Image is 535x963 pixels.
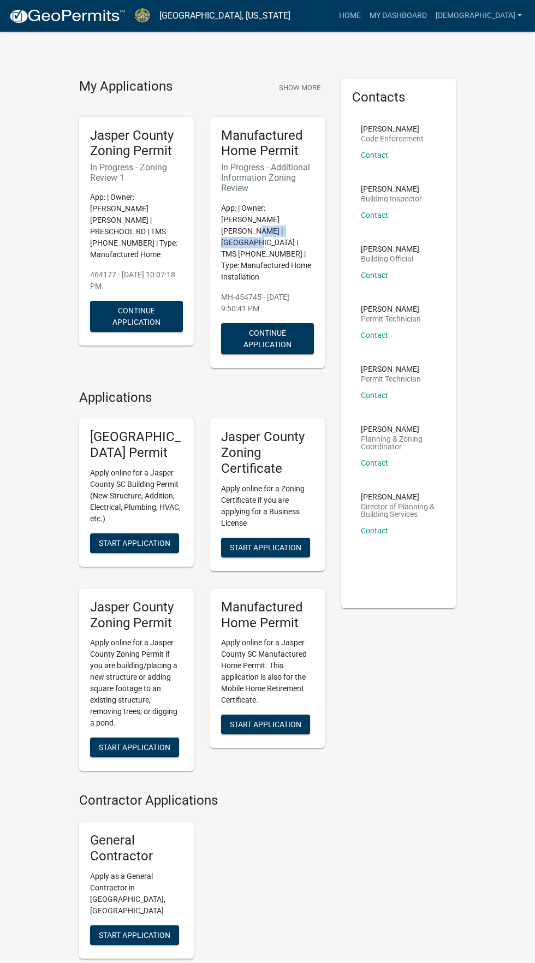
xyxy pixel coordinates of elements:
[361,151,388,159] a: Contact
[361,125,424,133] p: [PERSON_NAME]
[361,425,436,433] p: [PERSON_NAME]
[99,539,170,548] span: Start Application
[221,203,314,283] p: App: | Owner: [PERSON_NAME] [PERSON_NAME] | [GEOGRAPHIC_DATA] | TMS [PHONE_NUMBER] | Type: Manufa...
[361,185,422,193] p: [PERSON_NAME]
[361,135,424,142] p: Code Enforcement
[361,493,436,501] p: [PERSON_NAME]
[221,637,314,706] p: Apply online for a Jasper County SC Manufactured Home Permit. This application is also for the Mo...
[90,301,183,332] button: Continue Application
[365,5,431,26] a: My Dashboard
[221,599,314,631] h5: Manufactured Home Permit
[275,79,325,97] button: Show More
[221,292,314,314] p: MH-454745 - [DATE] 9:50:41 PM
[90,599,183,631] h5: Jasper County Zoning Permit
[361,315,421,323] p: Permit Technician
[361,375,421,383] p: Permit Technician
[352,90,445,105] h5: Contacts
[361,245,419,253] p: [PERSON_NAME]
[361,255,419,263] p: Building Official
[90,162,183,183] h6: In Progress - Zoning Review 1
[99,743,170,752] span: Start Application
[79,793,325,809] h4: Contractor Applications
[90,533,179,553] button: Start Application
[90,128,183,159] h5: Jasper County Zoning Permit
[361,365,421,373] p: [PERSON_NAME]
[361,526,388,535] a: Contact
[221,323,314,354] button: Continue Application
[221,429,314,476] h5: Jasper County Zoning Certificate
[361,305,421,313] p: [PERSON_NAME]
[221,483,314,529] p: Apply online for a Zoning Certificate if you are applying for a Business License
[221,715,310,734] button: Start Application
[90,429,183,461] h5: [GEOGRAPHIC_DATA] Permit
[361,503,436,518] p: Director of Planning & Building Services
[90,467,183,525] p: Apply online for a Jasper County SC Building Permit (New Structure, Addition, Electrical, Plumbin...
[361,271,388,280] a: Contact
[90,871,183,917] p: Apply as a General Contractor in [GEOGRAPHIC_DATA], [GEOGRAPHIC_DATA]
[99,930,170,939] span: Start Application
[361,211,388,219] a: Contact
[90,833,183,864] h5: General Contractor
[230,720,301,729] span: Start Application
[431,5,526,26] a: [DEMOGRAPHIC_DATA]
[79,79,173,95] h4: My Applications
[159,7,290,25] a: [GEOGRAPHIC_DATA], [US_STATE]
[134,8,151,23] img: Jasper County, South Carolina
[361,391,388,400] a: Contact
[221,538,310,557] button: Start Application
[221,162,314,194] h6: In Progress - Additional Information Zoning Review
[230,543,301,551] span: Start Application
[335,5,365,26] a: Home
[90,192,183,260] p: App: | Owner: [PERSON_NAME] [PERSON_NAME] | PRESCHOOL RD | TMS [PHONE_NUMBER] | Type: Manufacture...
[361,435,436,450] p: Planning & Zoning Coordinator
[79,390,325,406] h4: Applications
[90,637,183,729] p: Apply online for a Jasper County Zoning Permit if you are building/placing a new structure or add...
[90,738,179,757] button: Start Application
[361,459,388,467] a: Contact
[79,390,325,780] wm-workflow-list-section: Applications
[361,331,388,340] a: Contact
[90,269,183,292] p: 464177 - [DATE] 10:07:18 PM
[90,925,179,945] button: Start Application
[361,195,422,203] p: Building Inspector
[221,128,314,159] h5: Manufactured Home Permit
